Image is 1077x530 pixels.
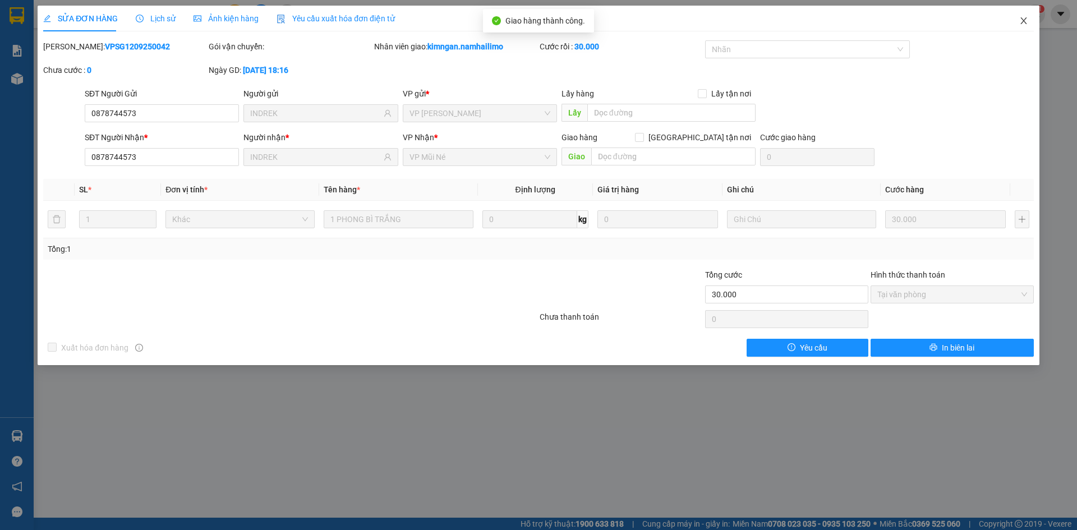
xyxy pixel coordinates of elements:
[374,40,537,53] div: Nhân viên giao:
[243,131,398,144] div: Người nhận
[587,104,756,122] input: Dọc đường
[538,311,704,330] div: Chưa thanh toán
[885,210,1006,228] input: 0
[136,14,176,23] span: Lịch sử
[136,15,144,22] span: clock-circle
[403,87,557,100] div: VP gửi
[540,40,703,53] div: Cước rồi :
[722,179,881,201] th: Ghi chú
[135,344,143,352] span: info-circle
[172,211,308,228] span: Khác
[561,104,587,122] span: Lấy
[48,210,66,228] button: delete
[505,16,585,25] span: Giao hàng thành công.
[760,133,816,142] label: Cước giao hàng
[87,66,91,75] b: 0
[788,343,795,352] span: exclamation-circle
[250,107,381,119] input: Tên người gửi
[942,342,974,354] span: In biên lai
[194,14,259,23] span: Ảnh kiện hàng
[243,66,288,75] b: [DATE] 18:16
[561,133,597,142] span: Giao hàng
[194,15,201,22] span: picture
[48,243,416,255] div: Tổng: 1
[324,210,473,228] input: VD: Bàn, Ghế
[85,87,239,100] div: SĐT Người Gửi
[6,6,45,45] img: logo.jpg
[277,15,286,24] img: icon
[43,64,206,76] div: Chưa cước :
[6,75,13,83] span: environment
[597,210,718,228] input: 0
[707,87,756,100] span: Lấy tận nơi
[409,149,550,165] span: VP Mũi Né
[871,339,1034,357] button: printerIn biên lai
[1019,16,1028,25] span: close
[250,151,381,163] input: Tên người nhận
[6,6,163,48] li: Nam Hải Limousine
[727,210,876,228] input: Ghi Chú
[597,185,639,194] span: Giá trị hàng
[877,286,1027,303] span: Tại văn phòng
[57,342,133,354] span: Xuất hóa đơn hàng
[885,185,924,194] span: Cước hàng
[516,185,555,194] span: Định lượng
[561,148,591,165] span: Giao
[760,148,875,166] input: Cước giao hàng
[1015,210,1029,228] button: plus
[409,105,550,122] span: VP Phạm Ngũ Lão
[165,185,208,194] span: Đơn vị tính
[574,42,599,51] b: 30.000
[209,40,372,53] div: Gói vận chuyển:
[324,185,360,194] span: Tên hàng
[591,148,756,165] input: Dọc đường
[384,109,392,117] span: user
[277,14,395,23] span: Yêu cầu xuất hóa đơn điện tử
[929,343,937,352] span: printer
[747,339,868,357] button: exclamation-circleYêu cầu
[1008,6,1039,37] button: Close
[243,87,398,100] div: Người gửi
[85,131,239,144] div: SĐT Người Nhận
[43,40,206,53] div: [PERSON_NAME]:
[105,42,170,51] b: VPSG1209250042
[77,61,149,98] li: VP VP [PERSON_NAME] Lão
[403,133,434,142] span: VP Nhận
[43,15,51,22] span: edit
[492,16,501,25] span: check-circle
[577,210,588,228] span: kg
[871,270,945,279] label: Hình thức thanh toán
[427,42,503,51] b: kimngan.namhailimo
[705,270,742,279] span: Tổng cước
[644,131,756,144] span: [GEOGRAPHIC_DATA] tận nơi
[561,89,594,98] span: Lấy hàng
[6,61,77,73] li: VP VP Mũi Né
[800,342,827,354] span: Yêu cầu
[43,14,118,23] span: SỬA ĐƠN HÀNG
[384,153,392,161] span: user
[209,64,372,76] div: Ngày GD:
[79,185,88,194] span: SL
